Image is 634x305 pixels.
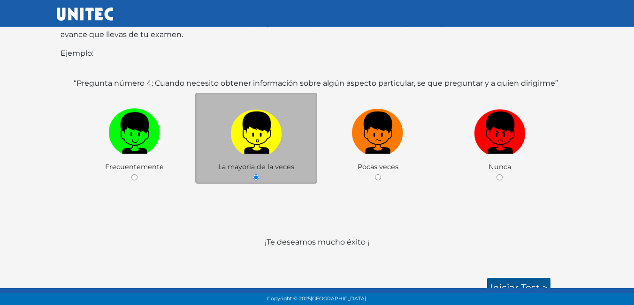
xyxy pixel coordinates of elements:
[57,7,113,21] img: UNITEC
[61,18,574,40] p: Para terminar el examen debes contestar todas las preguntas. En la parte inferior de cada hoja de...
[311,296,367,302] span: [GEOGRAPHIC_DATA].
[487,278,550,298] a: Iniciar test >
[489,163,511,171] span: Nunca
[61,48,574,59] p: Ejemplo:
[474,105,526,154] img: r1.png
[218,163,294,171] span: La mayoria de la veces
[230,105,282,154] img: a1.png
[61,237,574,270] p: ¡Te deseamos mucho éxito ¡
[74,78,558,89] label: “Pregunta número 4: Cuando necesito obtener información sobre algún aspecto particular, se que pr...
[358,163,398,171] span: Pocas veces
[352,105,404,154] img: n1.png
[105,163,164,171] span: Frecuentemente
[108,105,160,154] img: v1.png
